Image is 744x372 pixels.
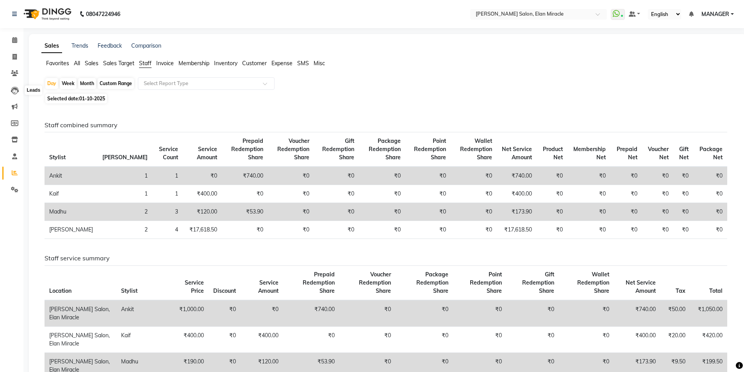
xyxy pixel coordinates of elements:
[497,167,537,185] td: ₹740.00
[679,146,689,161] span: Gift Net
[268,185,314,203] td: ₹0
[268,203,314,221] td: ₹0
[314,167,359,185] td: ₹0
[45,78,58,89] div: Day
[98,203,152,221] td: 2
[359,221,405,239] td: ₹0
[303,271,335,294] span: Prepaid Redemption Share
[693,221,727,239] td: ₹0
[241,326,283,352] td: ₹400.00
[497,203,537,221] td: ₹173.90
[470,271,502,294] span: Point Redemption Share
[537,185,567,203] td: ₹0
[60,78,77,89] div: Week
[673,167,693,185] td: ₹0
[314,60,325,67] span: Misc
[209,326,241,352] td: ₹0
[453,300,507,327] td: ₹0
[405,203,451,221] td: ₹0
[45,94,107,103] span: Selected date:
[139,60,152,67] span: Staff
[642,221,673,239] td: ₹0
[45,203,98,221] td: Madhu
[451,203,496,221] td: ₹0
[183,203,221,221] td: ₹120.00
[359,167,405,185] td: ₹0
[277,137,309,161] span: Voucher Redemption Share
[537,221,567,239] td: ₹0
[79,96,105,101] span: 01-10-2025
[78,78,96,89] div: Month
[314,221,359,239] td: ₹0
[359,203,405,221] td: ₹0
[460,137,492,161] span: Wallet Redemption Share
[258,279,278,294] span: Service Amount
[339,300,396,327] td: ₹0
[699,146,723,161] span: Package Net
[693,185,727,203] td: ₹0
[121,287,137,294] span: Stylist
[497,185,537,203] td: ₹400.00
[74,60,80,67] span: All
[152,185,183,203] td: 1
[507,300,558,327] td: ₹0
[648,146,669,161] span: Voucher Net
[49,154,66,161] span: Stylist
[369,137,401,161] span: Package Redemption Share
[610,185,642,203] td: ₹0
[152,203,183,221] td: 3
[543,146,563,161] span: Product Net
[169,300,209,327] td: ₹1,000.00
[567,203,610,221] td: ₹0
[642,185,673,203] td: ₹0
[673,221,693,239] td: ₹0
[45,185,98,203] td: Kaif
[396,300,453,327] td: ₹0
[507,326,558,352] td: ₹0
[405,221,451,239] td: ₹0
[86,3,120,25] b: 08047224946
[209,300,241,327] td: ₹0
[690,326,727,352] td: ₹420.00
[222,221,268,239] td: ₹0
[676,287,685,294] span: Tax
[559,326,614,352] td: ₹0
[451,221,496,239] td: ₹0
[152,167,183,185] td: 1
[159,146,178,161] span: Service Count
[222,185,268,203] td: ₹0
[405,167,451,185] td: ₹0
[45,121,727,129] h6: Staff combined summary
[610,221,642,239] td: ₹0
[268,167,314,185] td: ₹0
[567,221,610,239] td: ₹0
[610,203,642,221] td: ₹0
[709,287,723,294] span: Total
[242,60,267,67] span: Customer
[453,326,507,352] td: ₹0
[98,167,152,185] td: 1
[183,167,221,185] td: ₹0
[451,185,496,203] td: ₹0
[673,185,693,203] td: ₹0
[283,300,339,327] td: ₹740.00
[617,146,637,161] span: Prepaid Net
[522,271,554,294] span: Gift Redemption Share
[45,300,116,327] td: [PERSON_NAME] Salon, Elan Miracle
[660,300,690,327] td: ₹50.00
[116,300,169,327] td: Ankit
[85,60,98,67] span: Sales
[102,154,148,161] span: [PERSON_NAME]
[567,185,610,203] td: ₹0
[497,221,537,239] td: ₹17,618.50
[610,167,642,185] td: ₹0
[297,60,309,67] span: SMS
[241,300,283,327] td: ₹0
[626,279,656,294] span: Net Service Amount
[314,203,359,221] td: ₹0
[45,326,116,352] td: [PERSON_NAME] Salon, Elan Miracle
[693,203,727,221] td: ₹0
[614,326,660,352] td: ₹400.00
[169,326,209,352] td: ₹400.00
[49,287,71,294] span: Location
